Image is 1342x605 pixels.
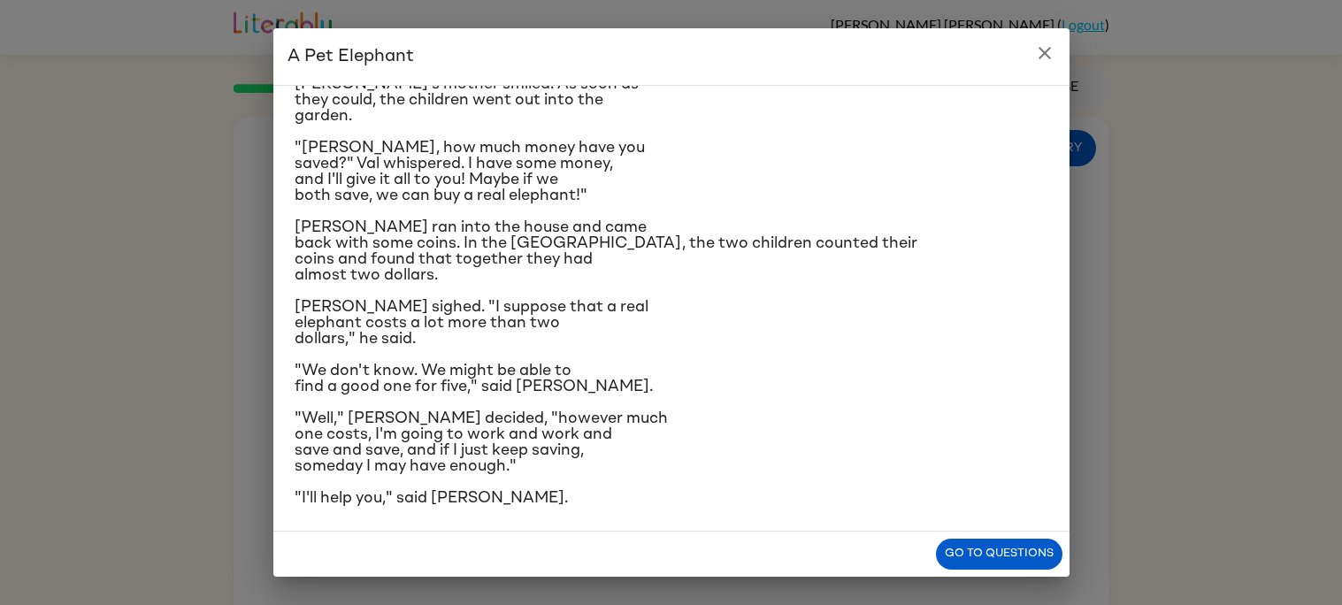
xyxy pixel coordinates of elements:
[295,363,653,394] span: "We don't know. We might be able to find a good one for five," said [PERSON_NAME].
[1027,35,1062,71] button: close
[295,219,917,283] span: [PERSON_NAME] ran into the house and came back with some coins. In the [GEOGRAPHIC_DATA], the two...
[295,140,645,203] span: "[PERSON_NAME], how much money have you saved?" Val whispered. I have some money, and I'll give i...
[273,28,1070,85] h2: A Pet Elephant
[295,76,639,124] span: [PERSON_NAME]'s mother smiled. As soon as they could, the children went out into the garden.
[936,539,1062,570] button: Go to questions
[295,299,648,347] span: [PERSON_NAME] sighed. "I suppose that a real elephant costs a lot more than two dollars," he said.
[295,490,568,506] span: "I'll help you," said [PERSON_NAME].
[295,410,668,474] span: "Well," [PERSON_NAME] decided, "however much one costs, I'm going to work and work and save and s...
